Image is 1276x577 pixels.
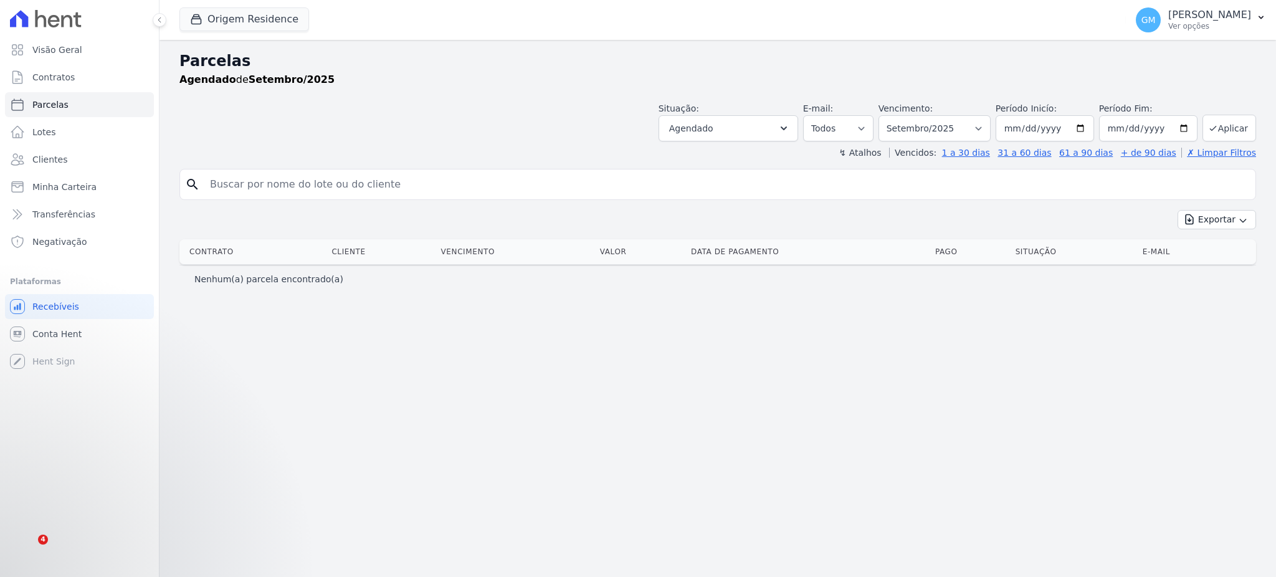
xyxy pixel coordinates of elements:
span: Agendado [669,121,713,136]
th: Situação [1011,239,1138,264]
p: de [179,72,335,87]
a: Negativação [5,229,154,254]
p: [PERSON_NAME] [1168,9,1251,21]
button: Origem Residence [179,7,309,31]
div: Plataformas [10,274,149,289]
a: Parcelas [5,92,154,117]
label: Período Inicío: [996,103,1057,113]
strong: Agendado [179,74,236,85]
a: ✗ Limpar Filtros [1181,148,1256,158]
a: Minha Carteira [5,174,154,199]
th: Data de Pagamento [686,239,930,264]
button: Agendado [659,115,798,141]
span: Clientes [32,153,67,166]
span: Negativação [32,236,87,248]
span: GM [1141,16,1156,24]
span: 4 [38,535,48,545]
th: Vencimento [436,239,595,264]
p: Ver opções [1168,21,1251,31]
label: ↯ Atalhos [839,148,881,158]
a: Conta Hent [5,322,154,346]
label: E-mail: [803,103,834,113]
span: Minha Carteira [32,181,97,193]
a: Transferências [5,202,154,227]
label: Vencidos: [889,148,936,158]
th: Contrato [179,239,326,264]
a: Lotes [5,120,154,145]
button: Aplicar [1202,115,1256,141]
span: Parcelas [32,98,69,111]
a: Contratos [5,65,154,90]
span: Recebíveis [32,300,79,313]
span: Conta Hent [32,328,82,340]
iframe: Intercom live chat [12,535,42,565]
p: Nenhum(a) parcela encontrado(a) [194,273,343,285]
i: search [185,177,200,192]
a: 61 a 90 dias [1059,148,1113,158]
strong: Setembro/2025 [249,74,335,85]
a: Recebíveis [5,294,154,319]
a: Visão Geral [5,37,154,62]
a: 1 a 30 dias [942,148,990,158]
a: Clientes [5,147,154,172]
label: Vencimento: [878,103,933,113]
th: Pago [930,239,1011,264]
label: Período Fim: [1099,102,1197,115]
a: 31 a 60 dias [997,148,1051,158]
th: Cliente [326,239,436,264]
input: Buscar por nome do lote ou do cliente [202,172,1250,197]
button: Exportar [1178,210,1256,229]
span: Transferências [32,208,95,221]
th: Valor [595,239,686,264]
iframe: Intercom notifications mensagem [9,456,259,543]
label: Situação: [659,103,699,113]
h2: Parcelas [179,50,1256,72]
a: + de 90 dias [1121,148,1176,158]
span: Visão Geral [32,44,82,56]
button: GM [PERSON_NAME] Ver opções [1126,2,1276,37]
span: Contratos [32,71,75,83]
th: E-mail [1138,239,1231,264]
span: Lotes [32,126,56,138]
